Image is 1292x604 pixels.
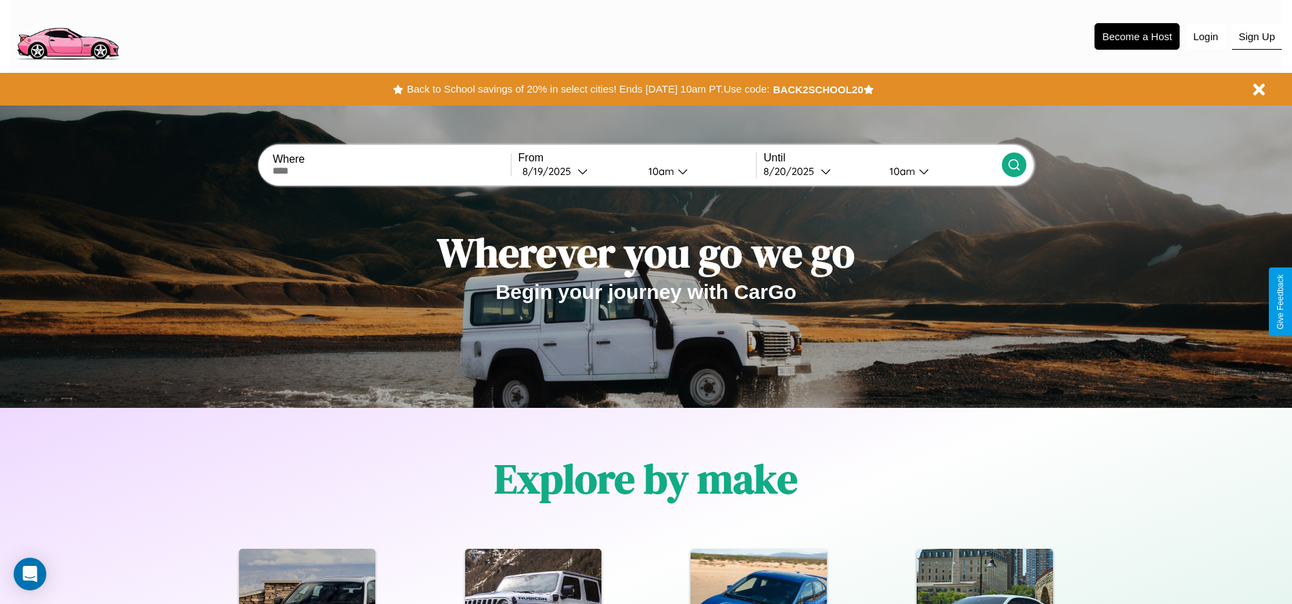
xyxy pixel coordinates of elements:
label: Where [272,153,510,165]
button: 10am [879,164,1002,178]
div: Open Intercom Messenger [14,558,46,590]
label: Until [763,152,1001,164]
button: Sign Up [1232,24,1282,50]
div: 8 / 20 / 2025 [763,165,821,178]
label: From [518,152,756,164]
button: Login [1186,24,1225,49]
button: 8/19/2025 [518,164,637,178]
button: 10am [637,164,757,178]
b: BACK2SCHOOL20 [773,84,864,95]
div: 10am [883,165,919,178]
h1: Explore by make [494,451,798,507]
div: 10am [642,165,678,178]
div: Give Feedback [1276,274,1285,330]
div: 8 / 19 / 2025 [522,165,578,178]
button: Become a Host [1094,23,1180,50]
button: Back to School savings of 20% in select cities! Ends [DATE] 10am PT.Use code: [403,80,772,99]
img: logo [10,7,125,63]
